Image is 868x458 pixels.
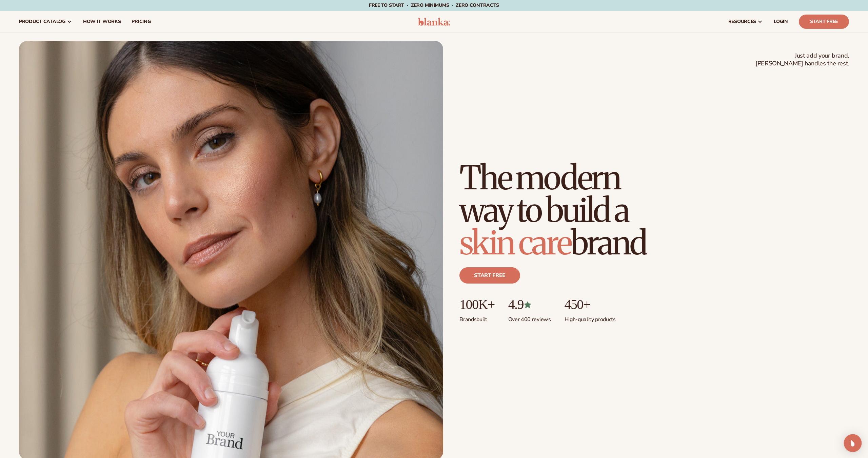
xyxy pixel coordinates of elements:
[369,2,499,8] span: Free to start · ZERO minimums · ZERO contracts
[83,19,121,24] span: How It Works
[126,11,156,33] a: pricing
[459,162,676,259] h1: The modern way to build a brand
[774,19,788,24] span: LOGIN
[728,19,756,24] span: resources
[459,267,520,284] a: Start free
[459,223,571,263] span: skin care
[418,18,450,26] img: logo
[459,297,494,312] p: 100K+
[78,11,126,33] a: How It Works
[508,297,551,312] p: 4.9
[799,15,849,29] a: Start Free
[768,11,793,33] a: LOGIN
[14,11,78,33] a: product catalog
[565,297,616,312] p: 450+
[723,11,768,33] a: resources
[844,434,862,452] div: Open Intercom Messenger
[565,312,616,323] p: High-quality products
[508,312,551,323] p: Over 400 reviews
[755,52,849,68] span: Just add your brand. [PERSON_NAME] handles the rest.
[132,19,151,24] span: pricing
[19,19,65,24] span: product catalog
[459,312,494,323] p: Brands built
